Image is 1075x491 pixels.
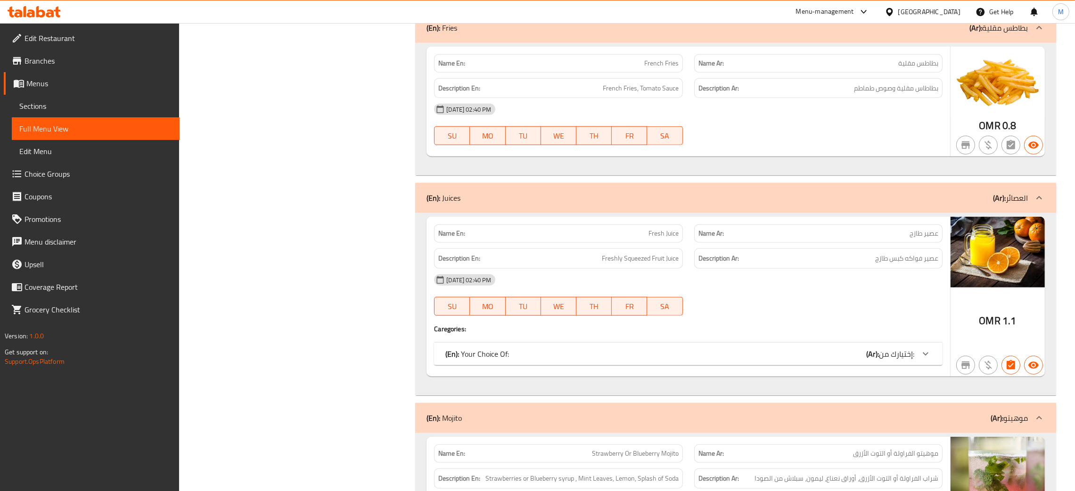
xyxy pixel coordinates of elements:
[445,347,459,361] b: (En):
[470,297,505,316] button: MO
[991,411,1003,425] b: (Ar):
[755,473,938,484] span: شراب الفراولة أو التوت الأزرق، أوراق نعناع، ليمون، سبلاش من الصودا
[26,78,172,89] span: Menus
[12,95,180,117] a: Sections
[5,346,48,358] span: Get support on:
[592,449,679,458] span: Strawberry Or Blueberry Mojito
[545,129,573,143] span: WE
[1024,356,1043,375] button: Available
[4,276,180,298] a: Coverage Report
[427,412,462,424] p: Mojito
[647,126,682,145] button: SA
[25,259,172,270] span: Upsell
[951,217,1045,287] img: Fresh_Juice638921490037255742.jpg
[866,347,879,361] b: (Ar):
[615,300,643,313] span: FR
[612,126,647,145] button: FR
[993,192,1028,204] p: العصائر
[612,297,647,316] button: FR
[647,297,682,316] button: SA
[443,276,495,285] span: [DATE] 02:40 PM
[415,13,1056,43] div: (En): Fries(Ar):بطاطس مقلية
[651,129,679,143] span: SA
[427,191,440,205] b: (En):
[4,298,180,321] a: Grocery Checklist
[415,403,1056,433] div: (En): Mojito(Ar):موهيتو
[951,47,1045,117] img: French_Fries638921489918171662.jpg
[434,343,943,365] div: (En): Your Choice Of:(Ar):إختيارك من:
[698,82,739,94] strong: Description Ar:
[993,191,1006,205] b: (Ar):
[580,129,608,143] span: TH
[1002,311,1016,330] span: 1.1
[12,117,180,140] a: Full Menu View
[485,473,679,484] span: Strawberries or Blueberry syrup , Mint Leaves, Lemon, Splash of Soda
[19,123,172,134] span: Full Menu View
[1058,7,1064,17] span: M
[698,229,724,238] strong: Name Ar:
[427,22,457,33] p: Fries
[969,22,1028,33] p: بطاطس مقلية
[910,229,938,238] span: عصير طازج
[875,253,938,264] span: عصير فواكه كبس طازج
[427,21,440,35] b: (En):
[4,163,180,185] a: Choice Groups
[576,297,612,316] button: TH
[509,129,537,143] span: TU
[644,58,679,68] span: French Fries
[445,348,509,360] p: Your Choice Of:
[470,126,505,145] button: MO
[898,7,960,17] div: [GEOGRAPHIC_DATA]
[438,300,466,313] span: SU
[434,324,943,334] h4: Caregories:
[25,304,172,315] span: Grocery Checklist
[29,330,44,342] span: 1.0.0
[25,55,172,66] span: Branches
[438,253,480,264] strong: Description En:
[979,311,1001,330] span: OMR
[879,347,914,361] span: إختيارك من:
[5,330,28,342] span: Version:
[427,192,460,204] p: Juices
[5,355,65,368] a: Support.OpsPlatform
[698,449,724,458] strong: Name Ar:
[506,297,541,316] button: TU
[615,129,643,143] span: FR
[969,21,982,35] b: (Ar):
[25,33,172,44] span: Edit Restaurant
[698,58,724,68] strong: Name Ar:
[434,297,470,316] button: SU
[698,253,739,264] strong: Description Ar:
[4,72,180,95] a: Menus
[19,146,172,157] span: Edit Menu
[956,356,975,375] button: Not branch specific item
[438,229,465,238] strong: Name En:
[4,253,180,276] a: Upsell
[541,297,576,316] button: WE
[4,185,180,208] a: Coupons
[580,300,608,313] span: TH
[1001,136,1020,155] button: Not has choices
[898,58,938,68] span: بطاطس مقلية
[979,136,998,155] button: Purchased item
[603,82,679,94] span: French Fries, Tomato Sauce
[25,281,172,293] span: Coverage Report
[438,82,480,94] strong: Description En:
[474,300,501,313] span: MO
[509,300,537,313] span: TU
[415,183,1056,213] div: (En): Juices(Ar):العصائر
[4,230,180,253] a: Menu disclaimer
[4,208,180,230] a: Promotions
[1002,116,1016,135] span: 0.8
[602,253,679,264] span: Freshly Squeezed Fruit Juice
[438,58,465,68] strong: Name En:
[506,126,541,145] button: TU
[991,412,1028,424] p: موهيتو
[438,449,465,458] strong: Name En:
[427,411,440,425] b: (En):
[796,6,854,17] div: Menu-management
[541,126,576,145] button: WE
[438,129,466,143] span: SU
[12,140,180,163] a: Edit Menu
[545,300,573,313] span: WE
